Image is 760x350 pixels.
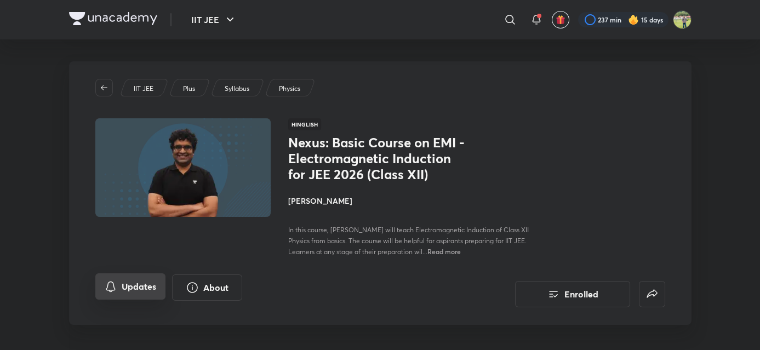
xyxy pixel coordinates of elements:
[639,281,665,307] button: false
[427,247,461,256] span: Read more
[185,9,243,31] button: IIT JEE
[628,14,639,25] img: streak
[95,273,165,300] button: Updates
[225,84,249,94] p: Syllabus
[222,84,251,94] a: Syllabus
[673,10,692,29] img: KRISH JINDAL
[515,281,630,307] button: Enrolled
[288,226,529,256] span: In this course, [PERSON_NAME] will teach Electromagnetic Induction of Class XII Physics from basi...
[277,84,302,94] a: Physics
[134,84,153,94] p: IIT JEE
[69,12,157,25] img: Company Logo
[69,12,157,28] a: Company Logo
[279,84,300,94] p: Physics
[288,135,467,182] h1: Nexus: Basic Course on EMI - Electromagnetic Induction for JEE 2026 (Class XII)
[556,15,565,25] img: avatar
[172,274,242,301] button: About
[132,84,155,94] a: IIT JEE
[288,195,534,206] h4: [PERSON_NAME]
[181,84,197,94] a: Plus
[552,11,569,28] button: avatar
[183,84,195,94] p: Plus
[93,117,272,218] img: Thumbnail
[288,118,321,130] span: Hinglish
